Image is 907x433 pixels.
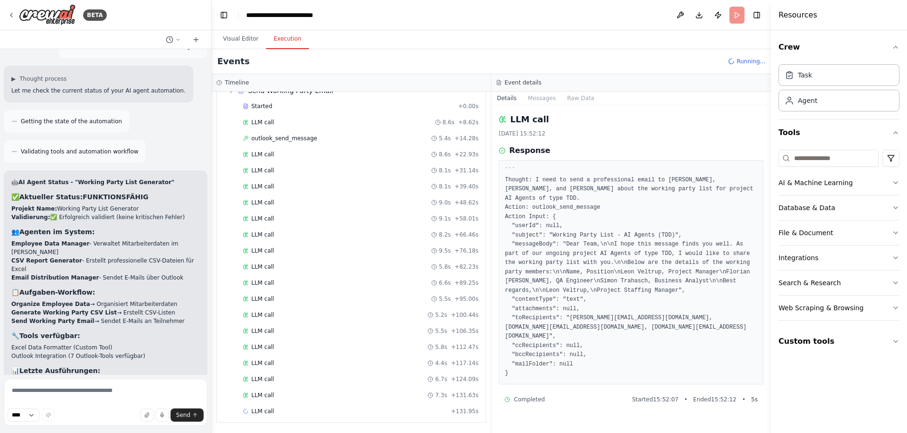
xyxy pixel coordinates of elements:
strong: Organize Employee Data [11,301,90,307]
h3: 👥 [11,227,200,237]
span: Send [176,411,190,419]
span: LLM call [251,343,274,351]
button: Click to speak your automation idea [155,408,169,422]
button: Execution [266,29,309,49]
h3: 🔧 [11,331,200,340]
span: 6.6s [439,279,451,287]
strong: Employee Data Manager [11,240,89,247]
span: + 131.63s [451,391,479,399]
button: ▶Thought process [11,75,67,83]
span: LLM call [251,311,274,319]
li: → Erstellt CSV-Listen [11,308,200,317]
h3: Event details [505,79,541,86]
span: LLM call [251,151,274,158]
li: - Erstellt professionelle CSV-Dateien für Excel [11,256,200,273]
span: LLM call [251,391,274,399]
span: LLM call [251,183,274,190]
span: + 48.62s [454,199,479,206]
h3: Response [509,145,550,156]
span: Validating tools and automation workflow [21,148,138,155]
button: Start a new chat [188,34,204,45]
span: Thought process [19,75,67,83]
li: Excel Data Formatter (Custom Tool) [11,343,200,352]
span: Completed [514,396,545,403]
span: 8.6s [443,119,454,126]
span: + 124.09s [451,375,479,383]
button: Search & Research [779,271,899,295]
span: LLM call [251,408,274,415]
span: 5.8s [435,343,447,351]
span: 5.4s [439,135,451,142]
li: - Sendet E-Mails über Outlook [11,273,200,282]
strong: Aufgaben-Workflow: [19,289,95,296]
strong: CSV Report Generator [11,257,82,264]
strong: Generate Working Party CSV List [11,309,117,316]
button: Hide right sidebar [750,8,763,22]
span: Started 15:52:07 [632,396,678,403]
span: 5.5s [435,327,447,335]
strong: Send Working Party Email [11,318,94,324]
span: + 100.44s [451,311,479,319]
span: 9.0s [439,199,451,206]
span: 8.1s [439,167,451,174]
strong: Projekt Name: [11,205,57,212]
button: Switch to previous chat [162,34,185,45]
span: + 14.28s [454,135,479,142]
span: LLM call [251,119,274,126]
span: + 89.25s [454,279,479,287]
div: BETA [83,9,107,21]
span: + 95.00s [454,295,479,303]
h3: 📊 [11,366,200,375]
span: + 8.62s [458,119,479,126]
strong: Email Distribution Manager [11,274,99,281]
span: 5.5s [439,295,451,303]
span: ▶ [11,75,16,83]
h3: ✅ FUNKTIONSFÄHIG [11,192,200,202]
button: Tools [779,119,899,146]
span: + 66.46s [454,231,479,238]
span: LLM call [251,215,274,222]
span: Getting the state of the automation [21,118,122,125]
span: 5.2s [435,311,447,319]
span: + 131.95s [451,408,479,415]
span: • [684,396,687,403]
span: 5 s [751,396,758,403]
strong: Agenten im System: [19,228,95,236]
span: LLM call [251,279,274,287]
span: LLM call [251,199,274,206]
button: Crew [779,34,899,60]
h2: Events [217,55,249,68]
button: File & Document [779,221,899,245]
div: Task [798,70,812,80]
li: Outlook Integration (7 Outlook-Tools verfügbar) [11,352,200,360]
div: Crew [779,60,899,119]
span: 6.7s [435,375,447,383]
span: LLM call [251,247,274,255]
div: Agent [798,96,817,105]
span: + 22.93s [454,151,479,158]
p: Working Party List Generator ✅ Erfolgreich validiert (keine kritischen Fehler) [11,204,200,221]
button: AI & Machine Learning [779,170,899,195]
span: Started [251,102,272,110]
div: AI & Machine Learning [779,178,853,187]
strong: AI Agent Status - "Working Party List Generator" [18,179,174,186]
h2: LLM call [510,113,549,126]
strong: Tools verfügbar: [19,332,80,340]
div: Web Scraping & Browsing [779,303,864,313]
span: LLM call [251,263,274,271]
span: 8.6s [439,151,451,158]
nav: breadcrumb [246,10,333,20]
span: • [742,396,745,403]
span: 4.4s [435,359,447,367]
img: Logo [19,4,76,25]
span: + 112.47s [451,343,479,351]
div: Tools [779,146,899,328]
h2: 🤖 [11,178,200,187]
li: → Sendet E-Mails an Teilnehmer [11,317,200,325]
span: LLM call [251,327,274,335]
span: + 0.00s [458,102,479,110]
div: Database & Data [779,203,835,212]
button: Web Scraping & Browsing [779,296,899,320]
span: LLM call [251,167,274,174]
span: 8.1s [439,183,451,190]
